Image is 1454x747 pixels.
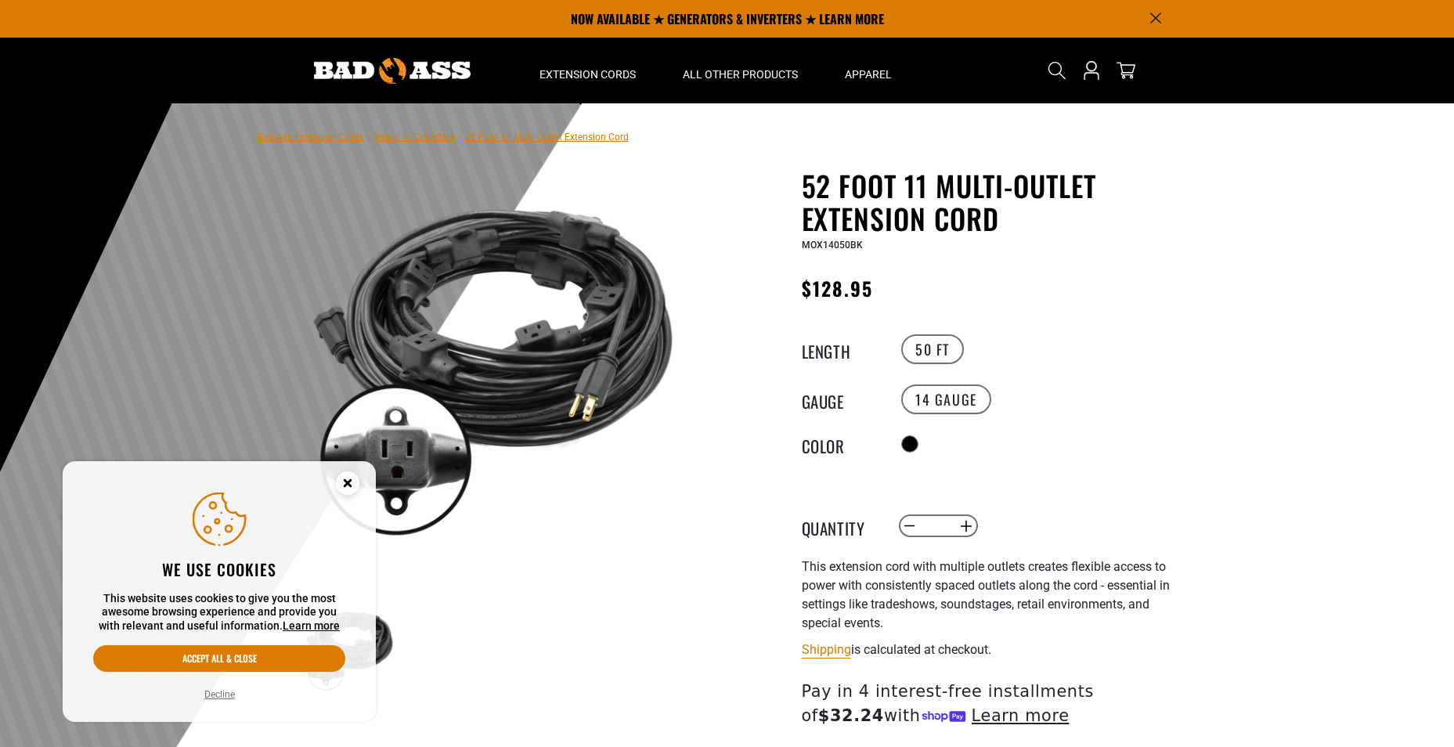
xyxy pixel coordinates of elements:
[802,274,874,302] span: $128.95
[802,516,880,536] label: Quantity
[314,58,471,84] img: Bad Ass Extension Cords
[373,132,456,143] a: Return to Collection
[802,339,880,359] legend: Length
[802,169,1185,235] h1: 52 Foot 11 Multi-Outlet Extension Cord
[258,127,629,146] nav: breadcrumbs
[802,240,863,251] span: MOX14050BK
[93,592,345,633] p: This website uses cookies to give you the most awesome browsing experience and provide you with r...
[683,67,798,81] span: All Other Products
[200,687,240,702] button: Decline
[465,132,629,143] span: 52 Foot 11 Multi-Outlet Extension Cord
[901,334,964,364] label: 50 FT
[283,619,340,632] a: Learn more
[659,38,821,103] summary: All Other Products
[845,67,892,81] span: Apparel
[1044,58,1070,83] summary: Search
[258,132,363,143] a: Bad Ass Extension Cords
[93,645,345,672] button: Accept all & close
[802,642,851,657] a: Shipping
[802,434,880,454] legend: Color
[539,67,636,81] span: Extension Cords
[93,559,345,579] h2: We use cookies
[821,38,915,103] summary: Apparel
[459,132,462,143] span: ›
[802,639,1185,660] div: is calculated at checkout.
[304,172,681,550] img: black
[901,384,991,414] label: 14 Gauge
[802,389,880,410] legend: Gauge
[516,38,659,103] summary: Extension Cords
[802,559,1170,630] span: This extension cord with multiple outlets creates flexible access to power with consistently spac...
[366,132,370,143] span: ›
[63,461,376,723] aside: Cookie Consent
